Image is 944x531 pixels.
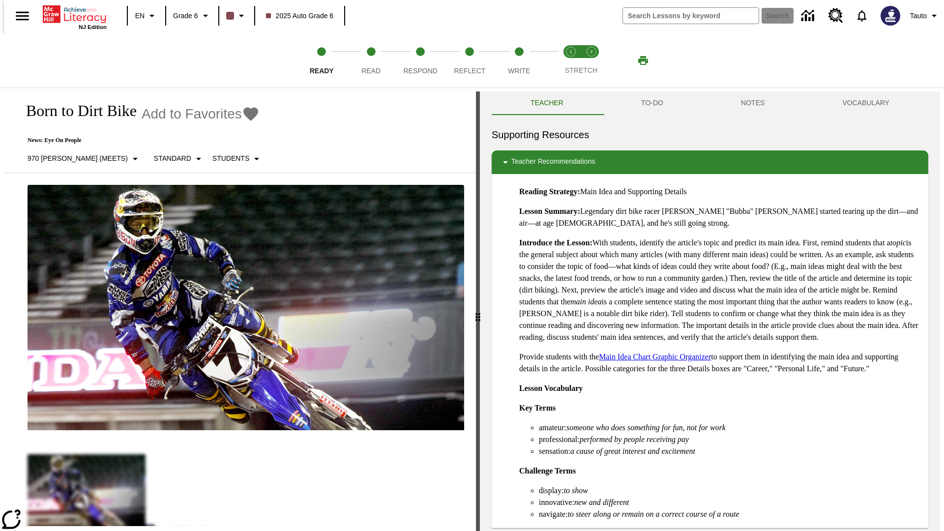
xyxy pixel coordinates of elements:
span: STRETCH [565,66,597,74]
p: Main Idea and Supporting Details [519,186,920,198]
p: News: Eye On People [16,137,266,144]
button: Print [627,52,659,69]
button: Grade: Grade 6, Select a grade [169,7,215,25]
div: Instructional Panel Tabs [492,91,928,115]
div: reading [4,91,476,526]
div: Teacher Recommendations [492,150,928,174]
span: NJ Edition [79,24,107,30]
button: Select Student [208,150,266,168]
p: 970 [PERSON_NAME] (Meets) [28,153,128,164]
div: activity [480,91,940,531]
p: With students, identify the article's topic and predict its main idea. First, remind students tha... [519,237,920,343]
button: Reflect step 4 of 5 [441,33,498,88]
button: Read step 2 of 5 [342,33,399,88]
text: 1 [569,49,572,54]
button: Scaffolds, Standard [150,150,208,168]
em: new and different [574,498,629,506]
button: Add to Favorites - Born to Dirt Bike [142,105,260,122]
button: Select Lexile, 970 Lexile (Meets) [24,150,145,168]
button: Write step 5 of 5 [491,33,548,88]
em: someone who does something for fun, not for work [566,423,726,432]
p: Standard [154,153,191,164]
button: TO-DO [602,91,702,115]
em: to show [564,486,588,495]
strong: Key Terms [519,404,556,412]
button: Class color is dark brown. Change class color [222,7,251,25]
strong: Introduce the Lesson: [519,238,592,247]
button: Select a new avatar [875,3,906,29]
em: main idea [570,297,602,306]
a: Notifications [849,3,875,29]
span: Read [361,67,381,75]
button: VOCABULARY [803,91,928,115]
p: Students [212,153,249,164]
img: Motocross racer James Stewart flies through the air on his dirt bike. [28,185,464,431]
span: Write [508,67,530,75]
button: Stretch Read step 1 of 2 [557,33,585,88]
button: Language: EN, Select a language [131,7,162,25]
span: Grade 6 [173,11,198,21]
li: navigate: [539,508,920,520]
img: Avatar [881,6,900,26]
a: Data Center [796,2,823,29]
button: Stretch Respond step 2 of 2 [577,33,606,88]
em: to steer along or remain on a correct course of a route [568,510,739,518]
li: professional: [539,434,920,445]
em: topic [890,238,906,247]
a: Resource Center, Will open in new tab [823,2,849,29]
li: display: [539,485,920,497]
p: Provide students with the to support them in identifying the main idea and supporting details in ... [519,351,920,375]
li: sensation: [539,445,920,457]
span: Reflect [454,67,486,75]
button: NOTES [702,91,803,115]
a: Main Idea Chart Graphic Organizer [599,353,711,361]
button: Profile/Settings [906,7,944,25]
text: 2 [590,49,592,54]
strong: Challenge Terms [519,467,576,475]
input: search field [623,8,759,24]
div: Home [43,3,107,30]
h6: Supporting Resources [492,127,928,143]
li: amateur: [539,422,920,434]
strong: Lesson Vocabulary [519,384,583,392]
h1: Born to Dirt Bike [16,102,137,120]
li: innovative: [539,497,920,508]
p: Teacher Recommendations [511,156,595,168]
span: Ready [310,67,334,75]
button: Open side menu [8,1,37,30]
button: Teacher [492,91,602,115]
strong: Reading Strategy: [519,187,580,196]
strong: Lesson Summary: [519,207,580,215]
p: Legendary dirt bike racer [PERSON_NAME] "Bubba" [PERSON_NAME] started tearing up the dirt—and air... [519,206,920,229]
span: EN [135,11,145,21]
div: Press Enter or Spacebar and then press right and left arrow keys to move the slider [476,91,480,531]
span: Add to Favorites [142,106,242,122]
button: Respond step 3 of 5 [392,33,449,88]
em: a cause of great interest and excitement [570,447,695,455]
em: performed by people receiving pay [580,435,689,443]
button: Ready step 1 of 5 [293,33,350,88]
span: Respond [403,67,437,75]
span: Tauto [910,11,927,21]
span: 2025 Auto Grade 6 [266,11,334,21]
